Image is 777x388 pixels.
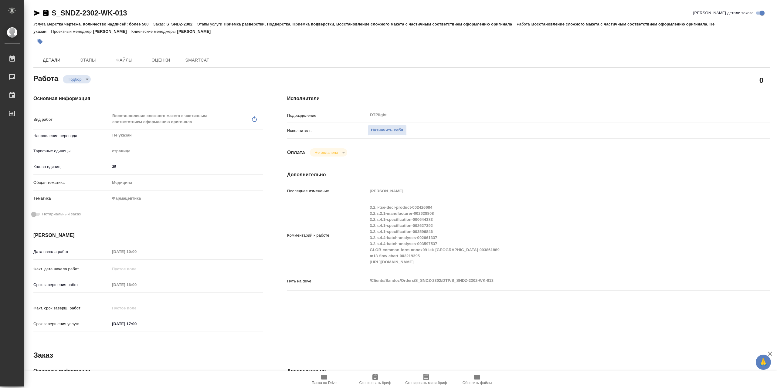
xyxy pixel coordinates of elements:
[33,350,53,360] h2: Заказ
[405,381,447,385] span: Скопировать мини-бриф
[110,280,163,289] input: Пустое поле
[183,56,212,64] span: SmartCat
[287,128,368,134] p: Исполнитель
[63,75,91,83] div: Подбор
[110,265,163,273] input: Пустое поле
[33,180,110,186] p: Общая тематика
[110,177,263,188] div: Медицина
[287,113,368,119] p: Подразделение
[33,95,263,102] h4: Основная информация
[166,22,197,26] p: S_SNDZ-2302
[153,22,166,26] p: Заказ:
[33,282,110,288] p: Срок завершения работ
[33,9,41,17] button: Скопировать ссылку для ЯМессенджера
[93,29,131,34] p: [PERSON_NAME]
[33,266,110,272] p: Факт. дата начала работ
[287,171,770,178] h4: Дополнительно
[197,22,224,26] p: Этапы услуги
[758,356,769,369] span: 🙏
[313,150,340,155] button: Не оплачена
[368,202,730,267] textarea: 3.2.r-tse-decl-product-002426684 3.2.s.2.1-manufacturer-002628808 3.2.s.4.1-specification-0006443...
[42,9,49,17] button: Скопировать ссылку
[33,35,47,48] button: Добавить тэг
[177,29,215,34] p: [PERSON_NAME]
[110,319,163,328] input: ✎ Введи что-нибудь
[368,187,730,195] input: Пустое поле
[359,381,391,385] span: Скопировать бриф
[299,371,350,388] button: Папка на Drive
[312,381,337,385] span: Папка на Drive
[66,77,83,82] button: Подбор
[368,125,406,136] button: Назначить себя
[51,29,93,34] p: Проектный менеджер
[287,95,770,102] h4: Исполнители
[37,56,66,64] span: Детали
[110,56,139,64] span: Файлы
[756,355,771,370] button: 🙏
[146,56,175,64] span: Оценки
[110,146,263,156] div: страница
[224,22,517,26] p: Приемка разверстки, Подверстка, Приемка подверстки, Восстановление сложного макета с частичным со...
[33,232,263,239] h4: [PERSON_NAME]
[33,148,110,154] p: Тарифные единицы
[33,321,110,327] p: Срок завершения услуги
[371,127,403,134] span: Назначить себя
[401,371,452,388] button: Скопировать мини-бриф
[33,164,110,170] p: Кол-во единиц
[287,367,770,375] h4: Дополнительно
[452,371,503,388] button: Обновить файлы
[110,304,163,312] input: Пустое поле
[110,193,263,204] div: Фармацевтика
[693,10,754,16] span: [PERSON_NAME] детали заказа
[463,381,492,385] span: Обновить файлы
[52,9,127,17] a: S_SNDZ-2302-WK-013
[33,73,58,83] h2: Работа
[517,22,531,26] p: Работа
[33,367,263,375] h4: Основная информация
[33,305,110,311] p: Факт. срок заверш. работ
[33,195,110,201] p: Тематика
[110,162,263,171] input: ✎ Введи что-нибудь
[110,247,163,256] input: Пустое поле
[47,22,153,26] p: Верстка чертежа. Количество надписей: более 500
[350,371,401,388] button: Скопировать бриф
[287,232,368,238] p: Комментарий к работе
[73,56,103,64] span: Этапы
[33,249,110,255] p: Дата начала работ
[42,211,81,217] span: Нотариальный заказ
[33,116,110,123] p: Вид работ
[33,22,47,26] p: Услуга
[33,133,110,139] p: Направление перевода
[287,188,368,194] p: Последнее изменение
[131,29,177,34] p: Клиентские менеджеры
[287,149,305,156] h4: Оплата
[368,275,730,286] textarea: /Clients/Sandoz/Orders/S_SNDZ-2302/DTP/S_SNDZ-2302-WK-013
[287,278,368,284] p: Путь на drive
[310,148,347,157] div: Подбор
[759,75,763,85] h2: 0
